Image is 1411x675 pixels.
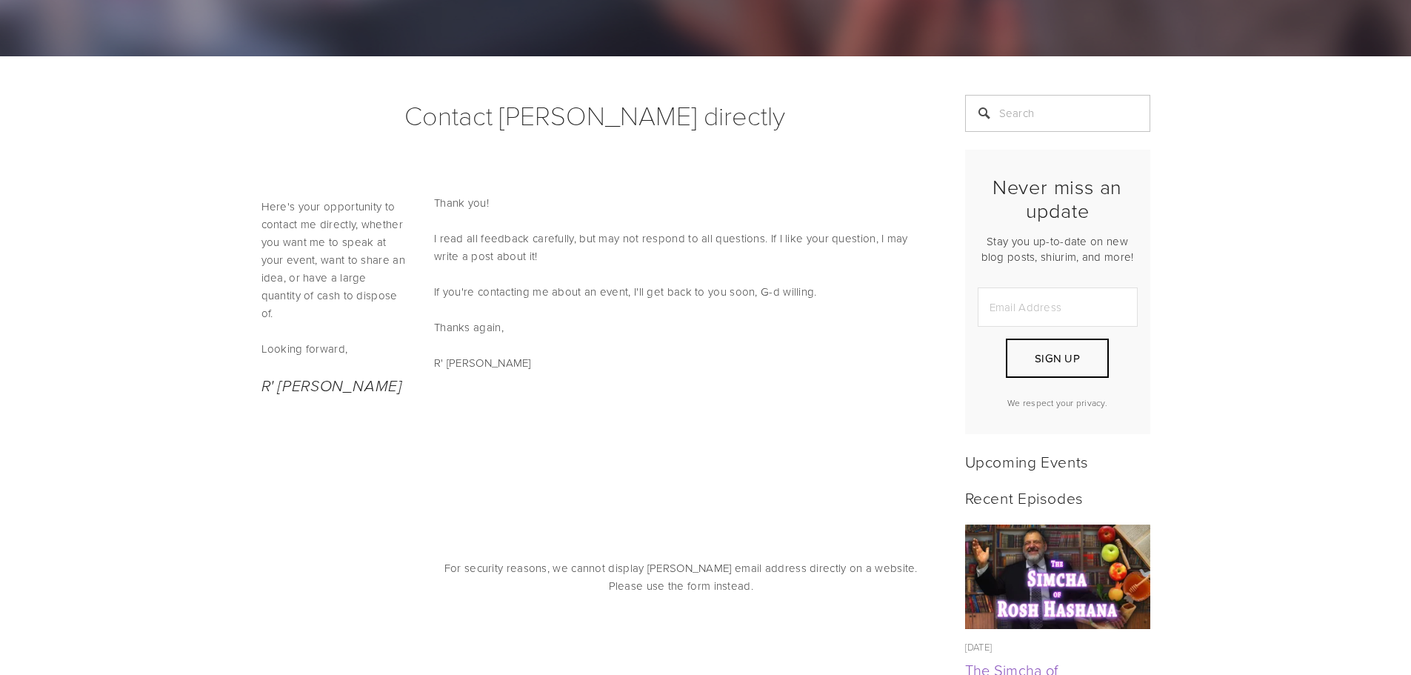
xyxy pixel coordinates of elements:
[965,452,1150,470] h2: Upcoming Events
[434,319,928,336] p: Thanks again,
[965,488,1150,507] h2: Recent Episodes
[978,175,1138,223] h2: Never miss an update
[978,233,1138,265] p: Stay you up-to-date on new blog posts, shiurim, and more!
[261,377,402,396] em: R' [PERSON_NAME]
[434,283,928,301] p: If you're contacting me about an event, I'll get back to you soon, G-d willing.
[261,95,928,135] h1: Contact [PERSON_NAME] directly
[434,230,928,265] p: I read all feedback carefully, but may not respond to all questions. If I like your question, I m...
[964,525,1150,629] img: The Simcha of Rosh Hashana (Ep. 298)
[434,559,928,595] p: For security reasons, we cannot display [PERSON_NAME] email address directly on a website. Please...
[965,640,993,654] time: [DATE]
[1006,339,1108,378] button: Sign Up
[1035,350,1080,366] span: Sign Up
[978,287,1138,327] input: Email Address
[261,198,410,322] p: Here's your opportunity to contact me directly, whether you want me to speak at your event, want ...
[261,340,410,358] p: Looking forward,
[434,194,928,212] p: Thank you!
[965,95,1150,132] input: Search
[434,354,928,372] p: R' [PERSON_NAME]
[978,396,1138,409] p: We respect your privacy.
